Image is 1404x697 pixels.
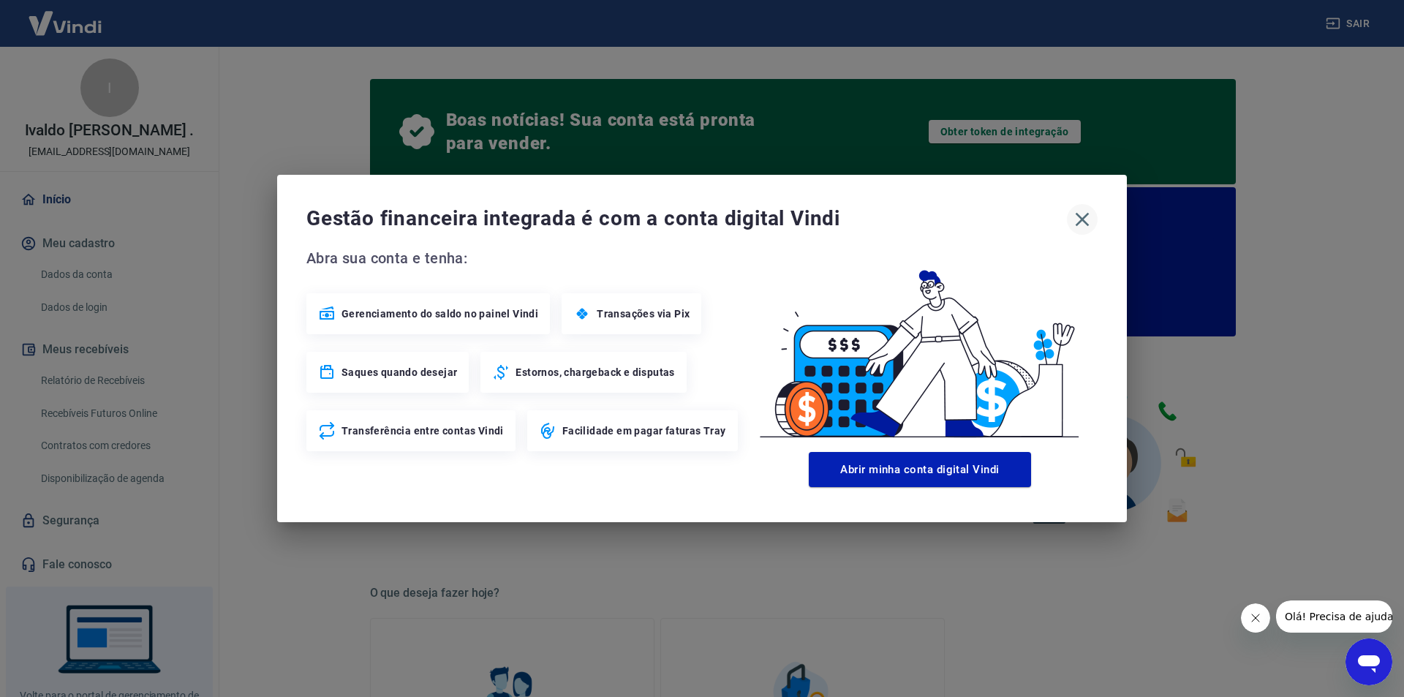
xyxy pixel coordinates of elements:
[742,246,1098,446] img: Good Billing
[341,306,538,321] span: Gerenciamento do saldo no painel Vindi
[306,204,1067,233] span: Gestão financeira integrada é com a conta digital Vindi
[562,423,726,438] span: Facilidade em pagar faturas Tray
[9,10,123,22] span: Olá! Precisa de ajuda?
[1276,600,1392,633] iframe: Mensagem da empresa
[341,423,504,438] span: Transferência entre contas Vindi
[306,246,742,270] span: Abra sua conta e tenha:
[597,306,690,321] span: Transações via Pix
[516,365,674,380] span: Estornos, chargeback e disputas
[1241,603,1270,633] iframe: Fechar mensagem
[341,365,457,380] span: Saques quando desejar
[809,452,1031,487] button: Abrir minha conta digital Vindi
[1345,638,1392,685] iframe: Botão para abrir a janela de mensagens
